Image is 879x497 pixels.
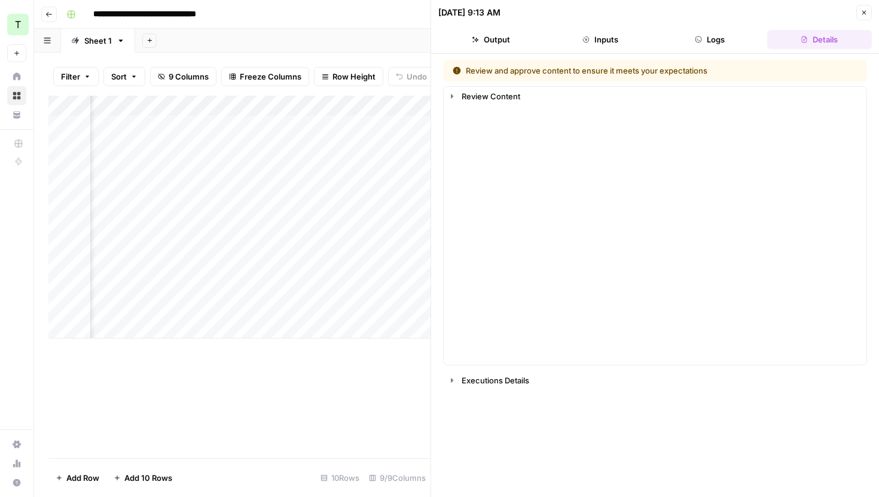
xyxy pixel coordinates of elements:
[314,67,383,86] button: Row Height
[124,472,172,484] span: Add 10 Rows
[111,71,127,83] span: Sort
[767,30,872,49] button: Details
[444,371,866,390] button: Executions Details
[48,468,106,487] button: Add Row
[7,10,26,39] button: Workspace: Taco
[462,374,859,386] div: Executions Details
[388,67,435,86] button: Undo
[7,86,26,105] a: Browse
[7,454,26,473] a: Usage
[453,65,783,77] div: Review and approve content to ensure it meets your expectations
[438,30,543,49] button: Output
[658,30,762,49] button: Logs
[407,71,427,83] span: Undo
[66,472,99,484] span: Add Row
[15,17,21,32] span: T
[438,7,500,19] div: [DATE] 9:13 AM
[106,468,179,487] button: Add 10 Rows
[84,35,112,47] div: Sheet 1
[103,67,145,86] button: Sort
[444,87,866,106] button: Review Content
[7,473,26,492] button: Help + Support
[7,105,26,124] a: Your Data
[332,71,376,83] span: Row Height
[548,30,652,49] button: Inputs
[7,67,26,86] a: Home
[240,71,301,83] span: Freeze Columns
[221,67,309,86] button: Freeze Columns
[316,468,364,487] div: 10 Rows
[150,67,216,86] button: 9 Columns
[61,71,80,83] span: Filter
[53,67,99,86] button: Filter
[7,435,26,454] a: Settings
[462,90,859,102] div: Review Content
[364,468,431,487] div: 9/9 Columns
[169,71,209,83] span: 9 Columns
[61,29,135,53] a: Sheet 1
